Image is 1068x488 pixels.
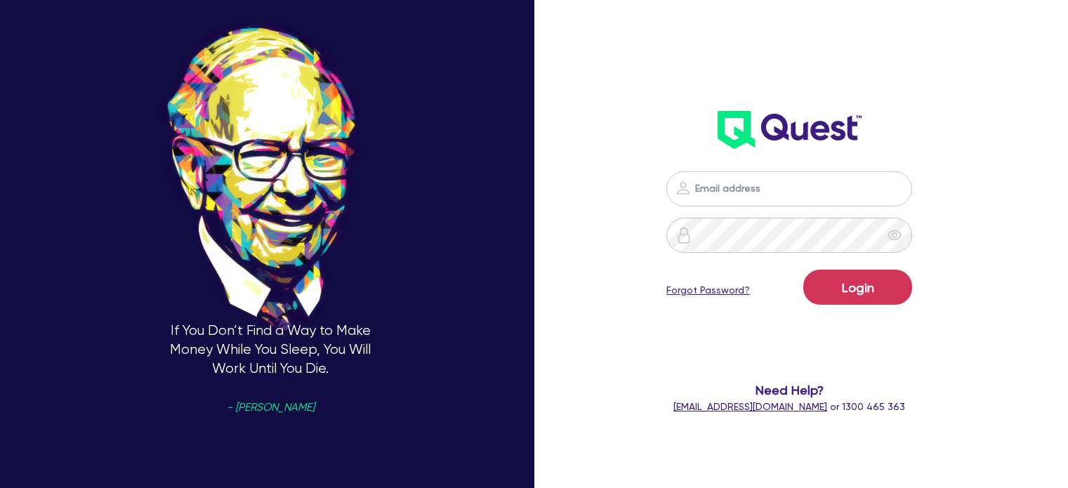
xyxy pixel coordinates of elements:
span: eye [888,228,902,242]
img: icon-password [675,180,692,197]
input: Email address [666,171,912,206]
img: icon-password [675,227,692,244]
a: [EMAIL_ADDRESS][DOMAIN_NAME] [673,401,827,412]
a: Forgot Password? [666,283,750,298]
img: wH2k97JdezQIQAAAABJRU5ErkJggg== [718,111,862,149]
span: or 1300 465 363 [673,401,905,412]
button: Login [803,270,912,305]
span: - [PERSON_NAME] [227,402,315,413]
span: Need Help? [651,381,928,400]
